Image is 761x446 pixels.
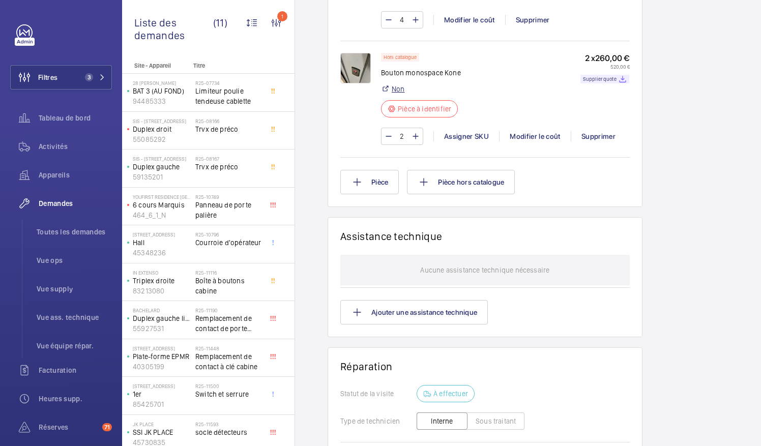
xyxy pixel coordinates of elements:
[133,96,191,106] p: 94485333
[193,62,260,69] p: Titre
[195,162,262,172] span: Trvx de préco
[417,412,467,430] button: Interne
[133,194,191,200] p: YouFirst Residence [GEOGRAPHIC_DATA]
[195,80,262,86] h2: R25-07734
[195,313,262,334] span: Remplacement de contact de porte palière et neo led
[195,118,262,124] h2: R25-08166
[195,86,262,106] span: Limiteur poulie tendeuse cablette
[38,72,57,82] span: Filtres
[39,365,112,375] span: Facturation
[195,345,262,351] h2: R25-11448
[195,194,262,200] h2: R25-10749
[85,73,93,81] span: 3
[583,77,617,81] p: Supplier quote
[133,427,191,437] p: SSI JK PLACE
[39,422,98,432] span: Réserves
[195,427,262,437] span: socle détecteurs
[10,65,112,90] button: Filtres3
[37,284,112,294] span: Vue supply
[39,198,112,209] span: Demandes
[39,113,112,123] span: Tableau de bord
[195,231,262,237] h2: R25-10796
[133,345,191,351] p: [STREET_ADDRESS]
[133,86,191,96] p: BAT 3 (AU FOND)
[505,15,560,25] div: Supprimer
[102,423,112,431] span: 71
[580,53,630,64] p: 2 x 260,00 €
[571,131,626,141] div: Supprimer
[195,389,262,399] span: Switch et serrure
[133,286,191,296] p: 83213080
[37,312,112,322] span: Vue ass. technique
[195,421,262,427] h2: R25-11593
[122,62,189,69] p: Site - Appareil
[37,255,112,265] span: Vue ops
[133,172,191,182] p: 59135201
[195,237,262,248] span: Courroie d'opérateur
[195,351,262,372] span: Remplacement de contact à clé cabine
[133,237,191,248] p: Hall
[133,248,191,258] p: 45348236
[133,270,191,276] p: IN EXTENSO
[433,15,505,25] div: Modifier le coût
[433,131,499,141] div: Assigner SKU
[580,64,630,70] p: 520,00 €
[39,170,112,180] span: Appareils
[134,16,213,42] span: Liste des demandes
[133,389,191,399] p: 1er
[133,323,191,334] p: 55927531
[133,399,191,409] p: 85425701
[133,134,191,144] p: 55085292
[133,210,191,220] p: 464_6_1_N
[39,394,112,404] span: Heures supp.
[398,104,451,114] p: Pièce à identifier
[133,351,191,362] p: Plate-forme EPMR
[340,170,399,194] button: Pièce
[195,124,262,134] span: Trvx de préco
[133,276,191,286] p: Triplex droite
[133,231,191,237] p: [STREET_ADDRESS]
[384,55,417,59] p: Hors catalogue
[340,53,371,83] img: 1756140046752-111c70b9-5af6-48f7-925e-44549029b889
[195,276,262,296] span: Boîte à boutons cabine
[133,421,191,427] p: JK PLACE
[433,389,468,399] p: À effectuer
[467,412,524,430] button: Sous traitant
[133,362,191,372] p: 40305199
[195,270,262,276] h2: R25-11116
[340,230,442,243] h1: Assistance technique
[195,200,262,220] span: Panneau de porte palière
[133,200,191,210] p: 6 cours Marquis
[420,255,549,285] p: Aucune assistance technique nécessaire
[133,313,191,323] p: Duplex gauche livraison ext
[133,383,191,389] p: [STREET_ADDRESS]
[37,341,112,351] span: Vue équipe répar.
[195,156,262,162] h2: R25-08167
[340,300,488,324] button: Ajouter une assistance technique
[39,141,112,152] span: Activités
[133,124,191,134] p: Duplex droit
[381,68,464,78] p: Bouton monospace Kone
[407,170,515,194] button: Pièce hors catalogue
[133,307,191,313] p: Bachelard
[133,118,191,124] p: SIS - [STREET_ADDRESS]
[133,156,191,162] p: SIS - [STREET_ADDRESS]
[580,75,629,83] a: Supplier quote
[133,162,191,172] p: Duplex gauche
[340,360,630,373] h1: Réparation
[133,80,191,86] p: 28 [PERSON_NAME]
[195,307,262,313] h2: R25-11190
[37,227,112,237] span: Toutes les demandes
[195,383,262,389] h2: R25-11500
[499,131,571,141] div: Modifier le coût
[392,84,405,94] a: Non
